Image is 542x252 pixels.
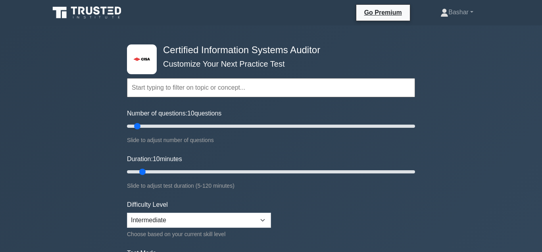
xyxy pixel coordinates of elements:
[127,181,415,190] div: Slide to adjust test duration (5-120 minutes)
[160,44,376,56] h4: Certified Information Systems Auditor
[421,4,492,20] a: Bashar
[187,110,194,117] span: 10
[127,109,221,118] label: Number of questions: questions
[127,135,415,145] div: Slide to adjust number of questions
[359,8,407,17] a: Go Premium
[127,78,415,97] input: Start typing to filter on topic or concept...
[127,200,168,210] label: Difficulty Level
[127,229,271,239] div: Choose based on your current skill level
[153,156,160,162] span: 10
[127,154,182,164] label: Duration: minutes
